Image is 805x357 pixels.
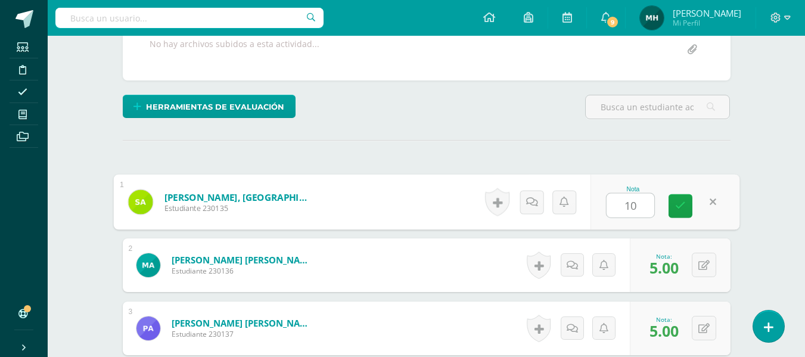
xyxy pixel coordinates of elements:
[128,190,153,214] img: 4720070bf876eaa2efe3b3652cc77f38.png
[150,38,319,61] div: No hay archivos subidos a esta actividad...
[607,194,654,218] input: 0-10.0
[136,253,160,277] img: 69d2d9366ec1e2d67df88960cb2e92ea.png
[649,257,679,278] span: 5.00
[649,321,679,341] span: 5.00
[172,254,315,266] a: [PERSON_NAME] [PERSON_NAME]
[606,15,619,29] span: 9
[146,96,284,118] span: Herramientas de evaluación
[172,266,315,276] span: Estudiante 230136
[673,7,741,19] span: [PERSON_NAME]
[649,252,679,260] div: Nota:
[586,95,729,119] input: Busca un estudiante aquí...
[164,191,311,203] a: [PERSON_NAME], [GEOGRAPHIC_DATA]
[136,316,160,340] img: 3bb60e21cdbb9bf8daee6f02b29b6f7a.png
[172,317,315,329] a: [PERSON_NAME] [PERSON_NAME]
[649,315,679,324] div: Nota:
[606,186,660,193] div: Nota
[172,329,315,339] span: Estudiante 230137
[640,6,664,30] img: 94dfc861e02bea7daf88976d6ac6de75.png
[673,18,741,28] span: Mi Perfil
[55,8,324,28] input: Busca un usuario...
[123,95,296,118] a: Herramientas de evaluación
[164,203,311,214] span: Estudiante 230135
